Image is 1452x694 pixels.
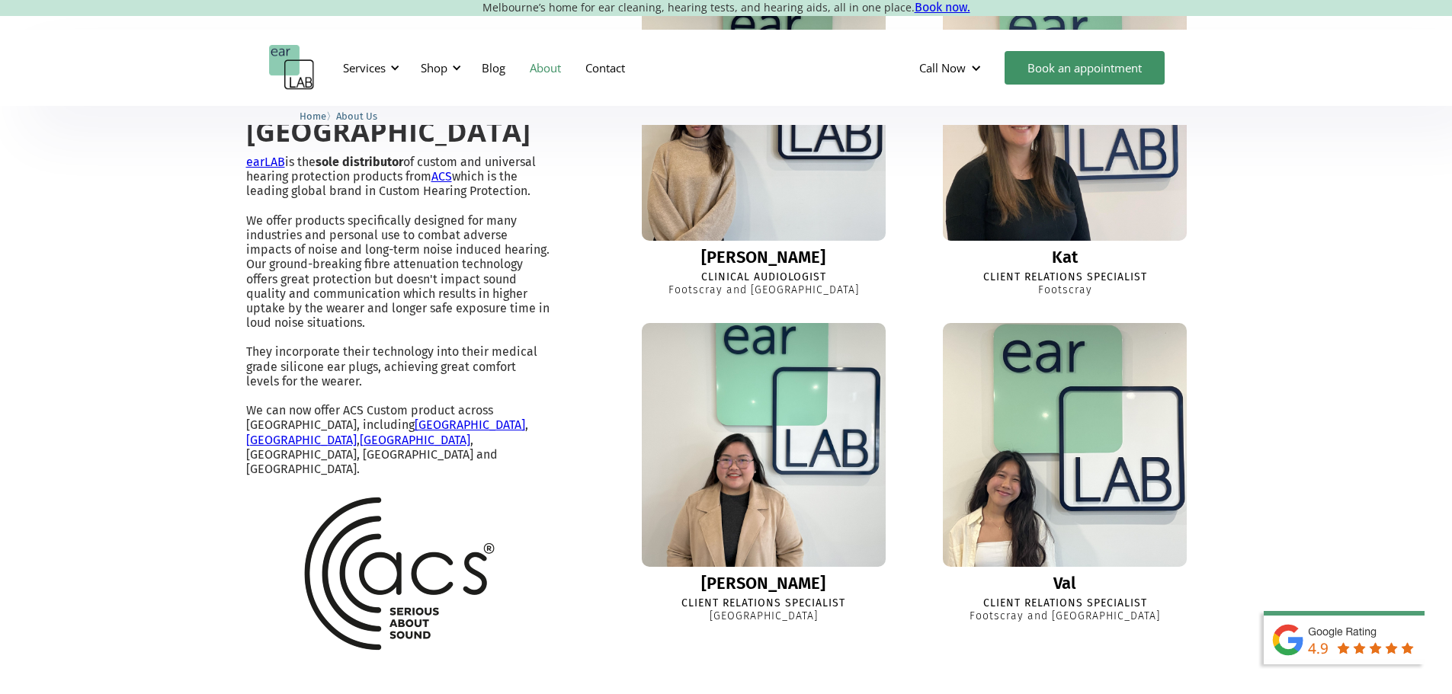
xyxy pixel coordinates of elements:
img: ACS logo [300,476,495,671]
a: ValValClient Relations SpecialistFootscray and [GEOGRAPHIC_DATA] [924,323,1206,623]
img: Val [943,323,1187,567]
p: is the of custom and universal hearing protection products from which is the leading global brand... [246,155,550,476]
div: Shop [421,60,447,75]
div: Call Now [907,45,997,91]
span: About Us [336,110,377,122]
a: [GEOGRAPHIC_DATA] [360,433,470,447]
a: Home [300,108,326,123]
div: Kat [1052,248,1078,267]
a: ACS [431,169,452,184]
div: Client Relations Specialist [983,271,1147,284]
img: Mina [630,311,898,579]
a: Blog [470,46,518,90]
div: Call Now [919,60,966,75]
div: [PERSON_NAME] [701,574,825,593]
a: [GEOGRAPHIC_DATA] [246,433,357,447]
a: Book an appointment [1005,51,1165,85]
strong: sole distributor [316,155,403,169]
a: home [269,45,315,91]
div: Client Relations Specialist [983,597,1147,610]
div: [GEOGRAPHIC_DATA] [710,610,818,623]
div: Clinical Audiologist [701,271,826,284]
div: Footscray and [GEOGRAPHIC_DATA] [970,610,1160,623]
a: [GEOGRAPHIC_DATA] [415,417,525,432]
a: earLAB [246,155,285,169]
div: Footscray and [GEOGRAPHIC_DATA] [668,284,859,297]
span: Home [300,110,326,122]
div: Footscray [1038,284,1092,297]
div: Client Relations Specialist [681,597,845,610]
h2: Sole Distributor of ACS Custom ear plugs products in AUS and [GEOGRAPHIC_DATA] [246,27,550,147]
a: Mina[PERSON_NAME]Client Relations Specialist[GEOGRAPHIC_DATA] [623,323,905,623]
div: Services [334,45,404,91]
a: About Us [336,108,377,123]
div: Val [1053,574,1076,593]
li: 〉 [300,108,336,124]
div: Services [343,60,386,75]
div: Shop [412,45,466,91]
a: Contact [573,46,637,90]
div: [PERSON_NAME] [701,248,825,267]
a: About [518,46,573,90]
